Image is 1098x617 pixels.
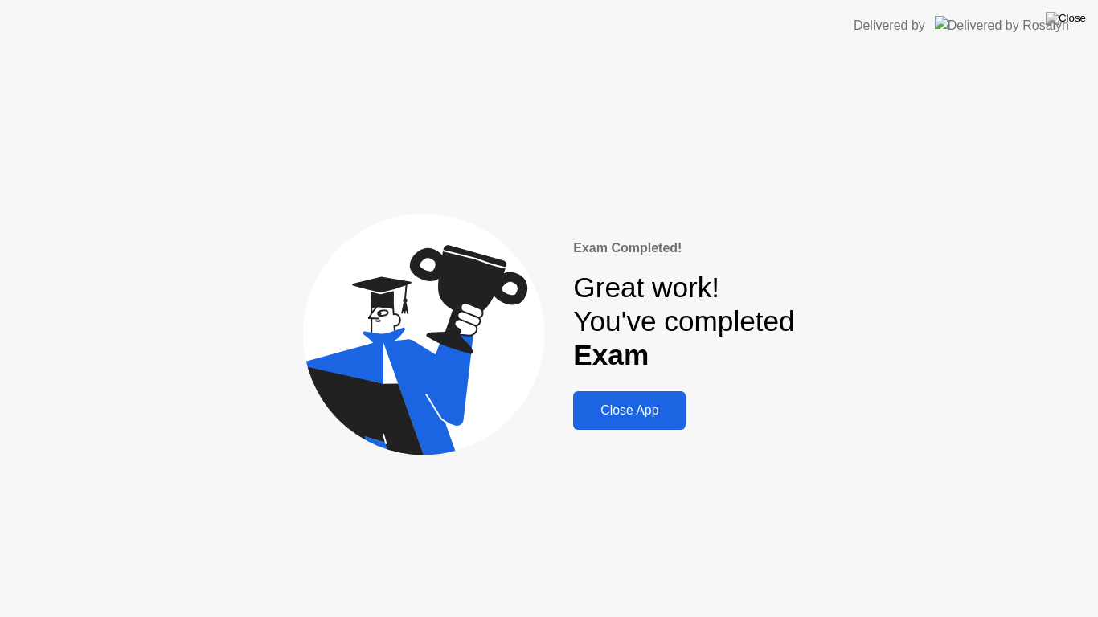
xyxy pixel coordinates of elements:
div: Great work! You've completed [573,271,794,373]
img: Close [1046,12,1086,25]
button: Close App [573,391,686,430]
img: Delivered by Rosalyn [935,16,1069,35]
div: Delivered by [854,16,925,35]
div: Exam Completed! [573,239,794,258]
div: Close App [578,403,681,418]
b: Exam [573,339,649,370]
